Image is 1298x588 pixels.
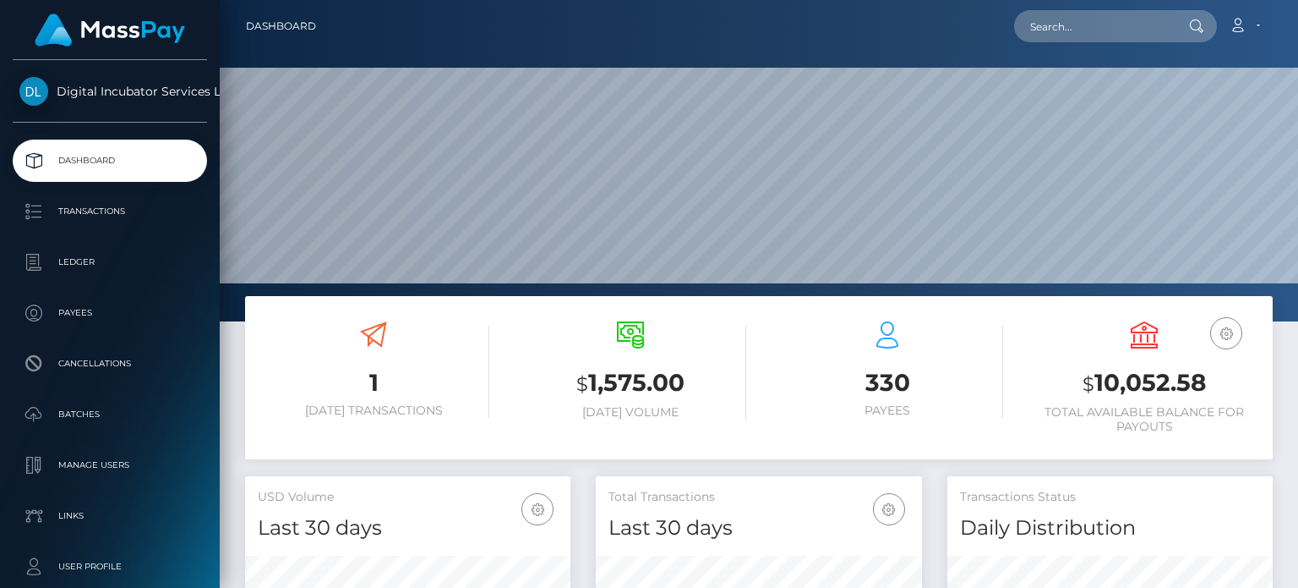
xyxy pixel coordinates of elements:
[1028,366,1260,401] h3: 10,052.58
[19,503,200,529] p: Links
[13,444,207,486] a: Manage Users
[258,366,489,399] h3: 1
[35,14,185,47] img: MassPay Logo
[19,402,200,427] p: Batches
[13,241,207,283] a: Ledger
[13,546,207,588] a: User Profile
[960,489,1260,506] h5: Transactions Status
[1083,372,1094,396] small: $
[13,495,207,537] a: Links
[19,554,200,580] p: User Profile
[258,489,558,506] h5: USD Volume
[13,84,207,99] span: Digital Incubator Services Limited
[246,8,316,44] a: Dashboard
[960,514,1260,543] h4: Daily Distribution
[1014,10,1173,42] input: Search...
[515,405,746,420] h6: [DATE] Volume
[1028,405,1260,434] h6: Total Available Balance for Payouts
[608,489,908,506] h5: Total Transactions
[258,514,558,543] h4: Last 30 days
[258,404,489,418] h6: [DATE] Transactions
[772,366,1003,399] h3: 330
[19,300,200,326] p: Payees
[772,404,1003,418] h6: Payees
[13,393,207,436] a: Batches
[13,140,207,182] a: Dashboard
[19,148,200,173] p: Dashboard
[608,514,908,543] h4: Last 30 days
[13,292,207,334] a: Payees
[515,366,746,401] h3: 1,575.00
[19,453,200,478] p: Manage Users
[19,250,200,275] p: Ledger
[13,190,207,233] a: Transactions
[19,351,200,376] p: Cancellations
[19,77,48,106] img: Digital Incubator Services Limited
[13,343,207,385] a: Cancellations
[19,199,200,224] p: Transactions
[576,372,588,396] small: $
